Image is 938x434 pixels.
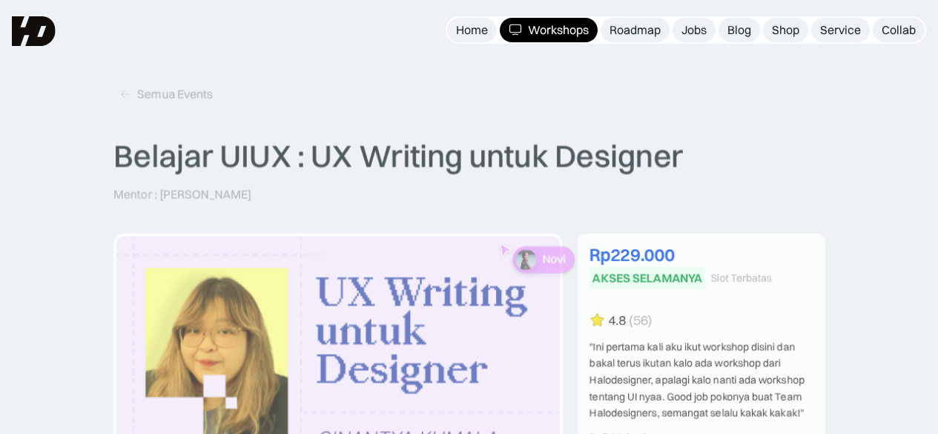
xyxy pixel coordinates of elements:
a: Blog [719,18,760,42]
div: Roadmap [610,22,661,38]
div: 4.8 [608,312,626,328]
div: Slot Terbatas [711,272,772,285]
a: Semua Events [113,82,219,107]
a: Workshops [500,18,598,42]
a: Home [447,18,497,42]
a: Roadmap [601,18,670,42]
div: Semua Events [137,87,213,102]
div: Shop [772,22,799,38]
div: (56) [629,312,653,328]
div: Home [456,22,488,38]
a: Collab [873,18,925,42]
div: AKSES SELAMANYA [592,271,702,286]
div: Rp229.000 [589,246,813,263]
div: Blog [727,22,751,38]
p: Novi [542,252,566,266]
p: Belajar UIUX : UX Writing untuk Designer [113,137,683,174]
a: Shop [763,18,808,42]
a: Service [811,18,870,42]
div: "Ini pertama kali aku ikut workshop disini dan bakal terus ikutan kalo ada workshop dari Halodesi... [589,338,813,421]
div: Jobs [681,22,707,38]
div: Collab [882,22,916,38]
div: Workshops [528,22,589,38]
a: Jobs [673,18,716,42]
p: Mentor : [PERSON_NAME] [113,187,251,203]
div: Service [820,22,861,38]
